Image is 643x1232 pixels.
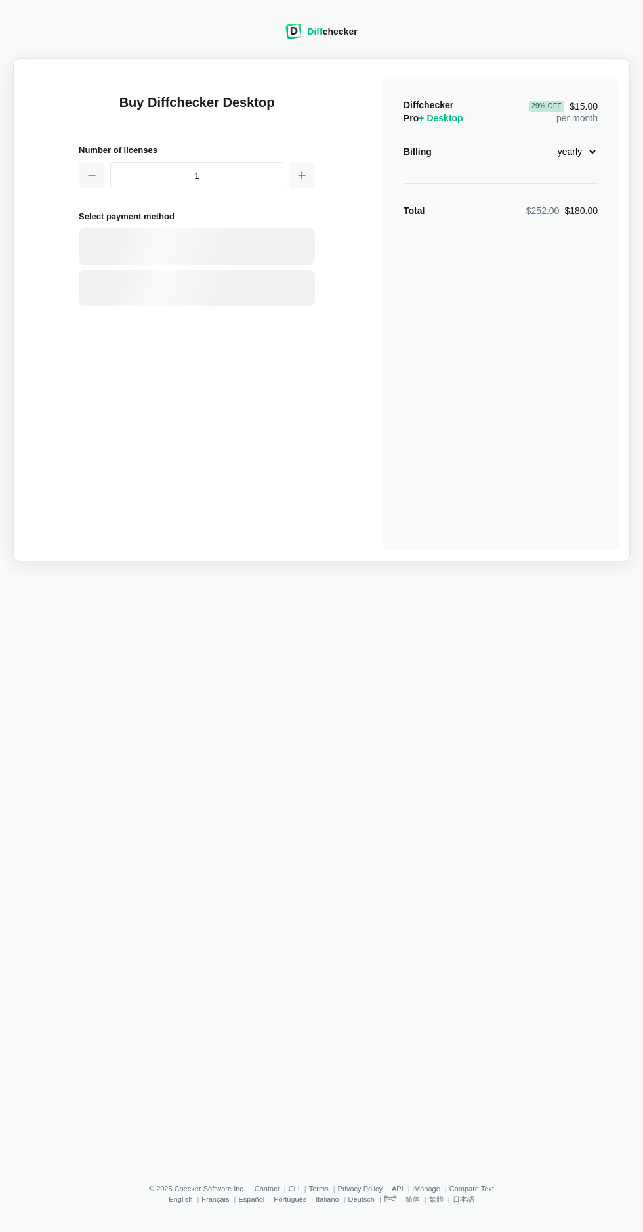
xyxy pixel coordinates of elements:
a: English [169,1195,192,1203]
a: Privacy Policy [338,1185,383,1193]
img: Diffchecker logo [285,24,302,39]
h1: Buy Diffchecker Desktop [79,93,315,127]
span: Pro [404,113,463,123]
a: Português [274,1195,306,1203]
div: 29 % Off [529,101,564,112]
li: © 2025 Checker Software Inc. [149,1185,255,1193]
a: API [392,1185,404,1193]
a: Compare Text [449,1185,494,1193]
a: Contact [255,1185,280,1193]
span: Diffchecker [404,100,453,110]
a: Italiano [316,1195,339,1203]
a: Français [201,1195,229,1203]
span: $252.00 [526,205,560,216]
span: + Desktop [419,113,463,123]
a: Español [238,1195,264,1203]
h2: Number of licenses [79,143,315,157]
a: CLI [289,1185,300,1193]
div: checker [307,25,357,38]
div: $180.00 [526,204,598,217]
input: 1 [110,162,283,188]
a: 简体 [405,1195,420,1203]
a: Deutsch [348,1195,375,1203]
a: हिन्दी [384,1195,396,1203]
span: $15.00 [529,101,598,112]
strong: Total [404,205,425,216]
h2: Select payment method [79,209,315,223]
a: Diffchecker logoDiffchecker [285,31,357,41]
div: Billing [404,145,432,158]
a: 日本語 [453,1195,474,1203]
a: 繁體 [429,1195,444,1203]
span: Diff [307,26,322,37]
div: per month [529,98,598,125]
a: iManage [413,1185,440,1193]
a: Terms [309,1185,329,1193]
